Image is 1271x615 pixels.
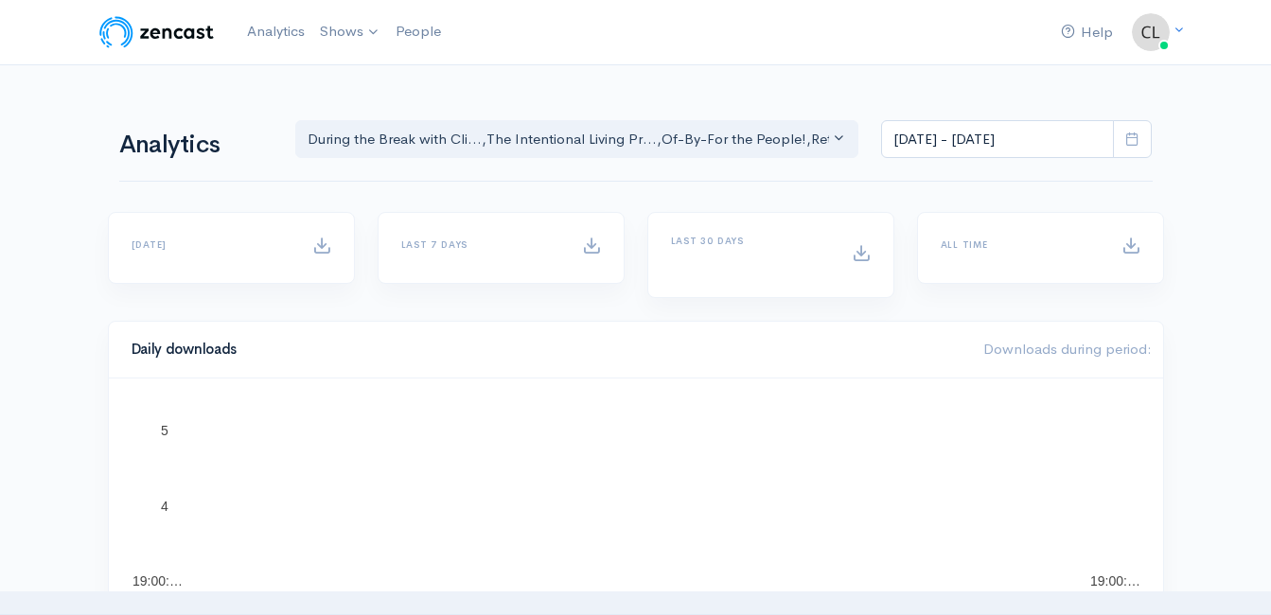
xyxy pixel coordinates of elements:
[1132,13,1170,51] img: ...
[132,239,290,250] h6: [DATE]
[132,401,1140,590] svg: A chart.
[295,120,859,159] button: During the Break with Cli..., The Intentional Living Pr..., Of-By-For the People!, Rethink - Rese...
[401,239,559,250] h6: Last 7 days
[941,239,1099,250] h6: All time
[161,499,168,514] text: 4
[161,423,168,438] text: 5
[1090,573,1140,589] text: 19:00:…
[239,11,312,52] a: Analytics
[312,11,388,53] a: Shows
[881,120,1114,159] input: analytics date range selector
[983,340,1152,358] span: Downloads during period:
[132,573,183,589] text: 19:00:…
[388,11,449,52] a: People
[119,132,273,159] h1: Analytics
[1053,12,1121,53] a: Help
[671,236,829,246] h6: Last 30 days
[308,129,830,150] div: During the Break with Cli... , The Intentional Living Pr... , Of-By-For the People! , Rethink - R...
[132,342,961,358] h4: Daily downloads
[97,13,217,51] img: ZenCast Logo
